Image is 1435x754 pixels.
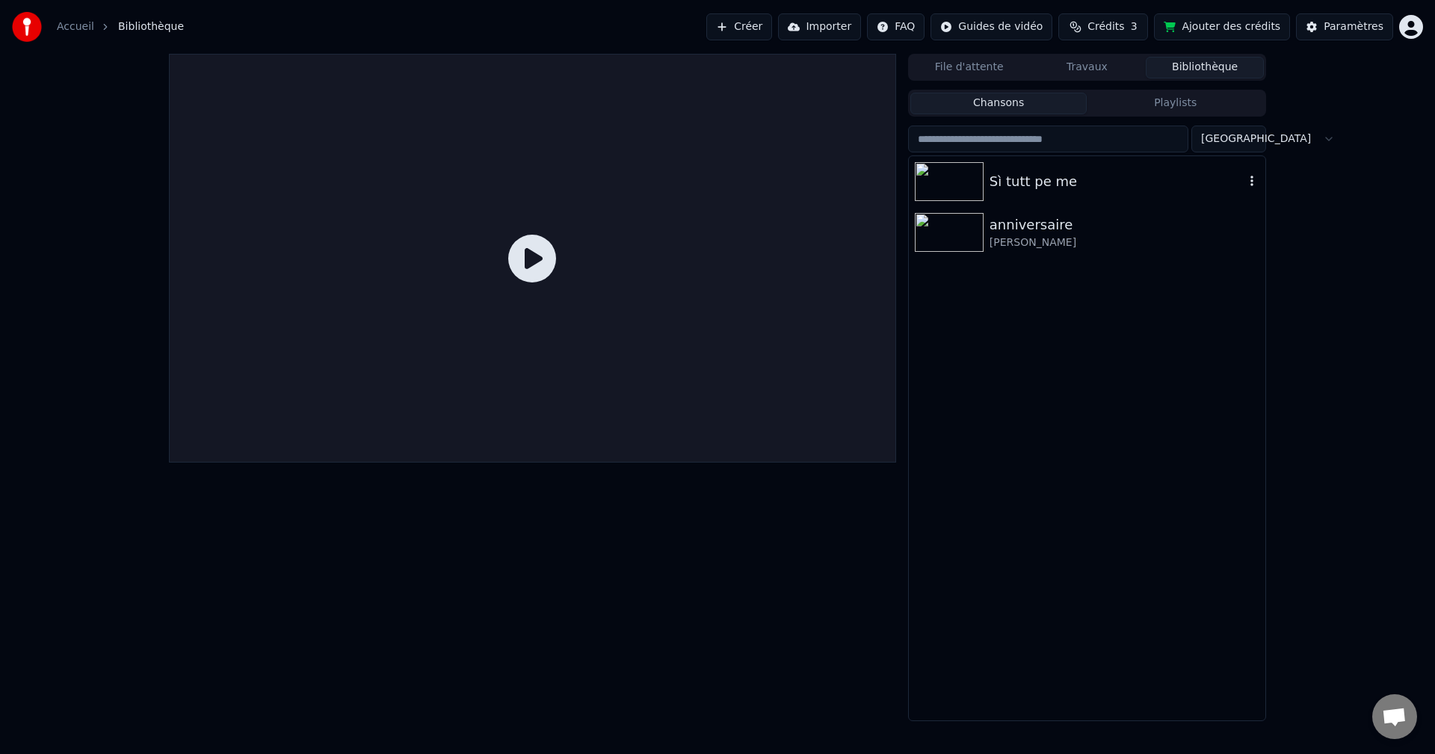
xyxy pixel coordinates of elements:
button: Paramètres [1296,13,1393,40]
button: Crédits3 [1058,13,1148,40]
img: youka [12,12,42,42]
a: Accueil [57,19,94,34]
nav: breadcrumb [57,19,184,34]
span: Bibliothèque [118,19,184,34]
button: Travaux [1028,57,1147,78]
button: Bibliothèque [1146,57,1264,78]
span: Crédits [1087,19,1124,34]
button: FAQ [867,13,925,40]
span: [GEOGRAPHIC_DATA] [1201,132,1311,146]
div: Ouvrir le chat [1372,694,1417,739]
div: Paramètres [1324,19,1383,34]
div: anniversaire [990,214,1259,235]
button: Guides de vidéo [931,13,1052,40]
button: Créer [706,13,772,40]
button: Importer [778,13,861,40]
span: 3 [1131,19,1138,34]
div: Sì tutt pe me [990,171,1244,192]
button: Ajouter des crédits [1154,13,1290,40]
div: [PERSON_NAME] [990,235,1259,250]
button: File d'attente [910,57,1028,78]
button: Playlists [1087,93,1264,114]
button: Chansons [910,93,1087,114]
